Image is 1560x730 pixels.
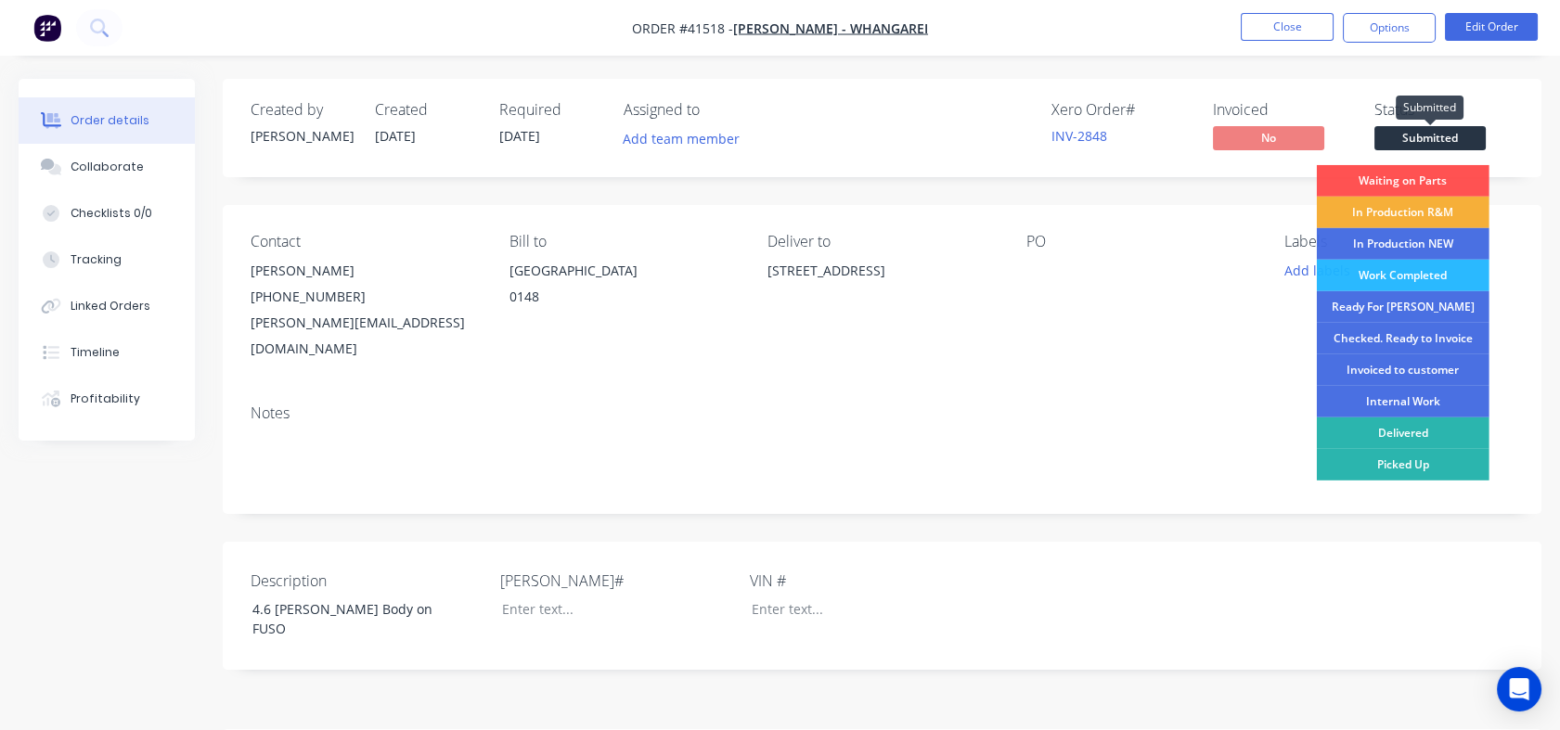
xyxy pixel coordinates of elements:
div: [PERSON_NAME] [251,126,353,146]
div: Ready For [PERSON_NAME] [1317,291,1489,323]
div: 0148 [509,284,739,310]
div: [GEOGRAPHIC_DATA] [509,258,739,284]
div: Bill to [509,233,739,250]
span: No [1213,126,1324,149]
span: Submitted [1374,126,1486,149]
button: Close [1241,13,1334,41]
button: Order details [19,97,195,144]
div: Created [375,101,477,119]
div: Profitability [71,391,140,407]
div: [PERSON_NAME][PHONE_NUMBER][PERSON_NAME][EMAIL_ADDRESS][DOMAIN_NAME] [251,258,480,362]
div: Order details [71,112,149,129]
span: [DATE] [499,127,540,145]
div: Assigned to [624,101,809,119]
div: Work Completed [1317,260,1489,291]
div: Picked Up [1317,449,1489,480]
div: [PHONE_NUMBER] [251,284,480,310]
div: [STREET_ADDRESS] [767,258,997,284]
div: Waiting on Parts [1317,165,1489,197]
button: Linked Orders [19,283,195,329]
div: Status [1374,101,1514,119]
button: Add team member [624,126,750,151]
div: Contact [251,233,480,250]
button: Submitted [1374,126,1486,154]
div: Invoiced to customer [1317,354,1489,386]
button: Profitability [19,376,195,422]
button: Collaborate [19,144,195,190]
div: Checked. Ready to Invoice [1317,323,1489,354]
label: VIN # [750,570,982,592]
div: Collaborate [71,159,144,175]
div: [GEOGRAPHIC_DATA]0148 [509,258,739,317]
a: INV-2848 [1051,127,1107,145]
div: Required [499,101,601,119]
div: Deliver to [767,233,997,250]
div: Open Intercom Messenger [1497,667,1541,711]
div: Tracking [71,251,122,268]
div: Labels [1284,233,1514,250]
div: Checklists 0/0 [71,205,152,222]
button: Add labels [1274,258,1360,283]
div: 4.6 [PERSON_NAME] Body on FUSO [238,596,470,642]
div: [PERSON_NAME] [251,258,480,284]
button: Tracking [19,237,195,283]
img: Factory [33,14,61,42]
div: Submitted [1396,96,1463,120]
div: Linked Orders [71,298,150,314]
div: In Production NEW [1317,228,1489,260]
div: Invoiced [1213,101,1352,119]
div: Delivered [1317,417,1489,449]
div: [STREET_ADDRESS] [767,258,997,317]
div: In Production R&M [1317,197,1489,228]
span: [DATE] [375,127,416,145]
div: Internal Work [1317,386,1489,417]
div: Timeline [71,344,120,361]
div: [PERSON_NAME][EMAIL_ADDRESS][DOMAIN_NAME] [251,310,480,362]
div: Notes [251,404,1514,422]
div: PO [1026,233,1256,250]
label: Description [251,570,483,592]
button: Add team member [613,126,750,151]
button: Options [1343,13,1436,43]
span: Order #41518 - [632,19,733,37]
button: Edit Order [1445,13,1538,41]
button: Timeline [19,329,195,376]
div: Xero Order # [1051,101,1191,119]
a: [PERSON_NAME] - Whangarei [733,19,928,37]
div: Created by [251,101,353,119]
button: Checklists 0/0 [19,190,195,237]
label: [PERSON_NAME]# [500,570,732,592]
